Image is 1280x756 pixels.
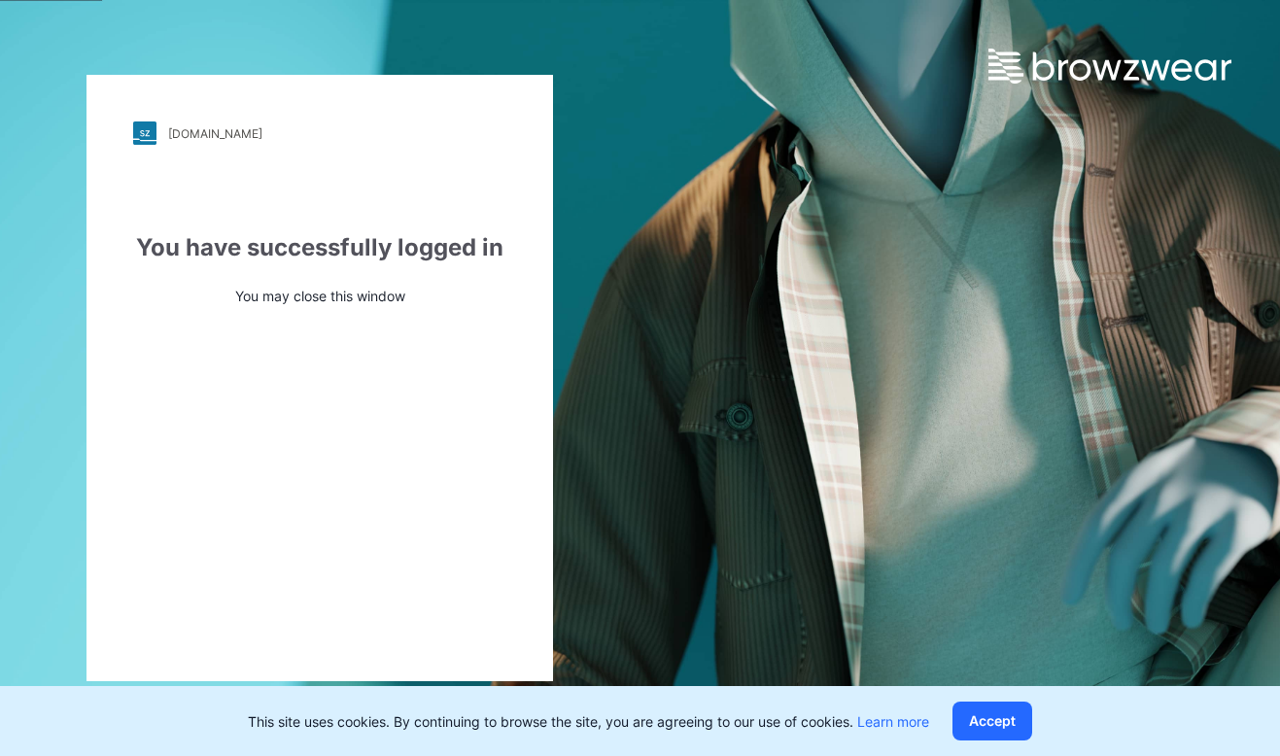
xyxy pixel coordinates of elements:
p: This site uses cookies. By continuing to browse the site, you are agreeing to our use of cookies. [248,711,929,732]
a: Learn more [857,713,929,730]
a: [DOMAIN_NAME] [133,121,506,145]
div: You have successfully logged in [133,230,506,265]
div: [DOMAIN_NAME] [168,126,262,141]
img: stylezone-logo.562084cfcfab977791bfbf7441f1a819.svg [133,121,156,145]
img: browzwear-logo.e42bd6dac1945053ebaf764b6aa21510.svg [988,49,1231,84]
p: You may close this window [133,286,506,306]
button: Accept [952,702,1032,740]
